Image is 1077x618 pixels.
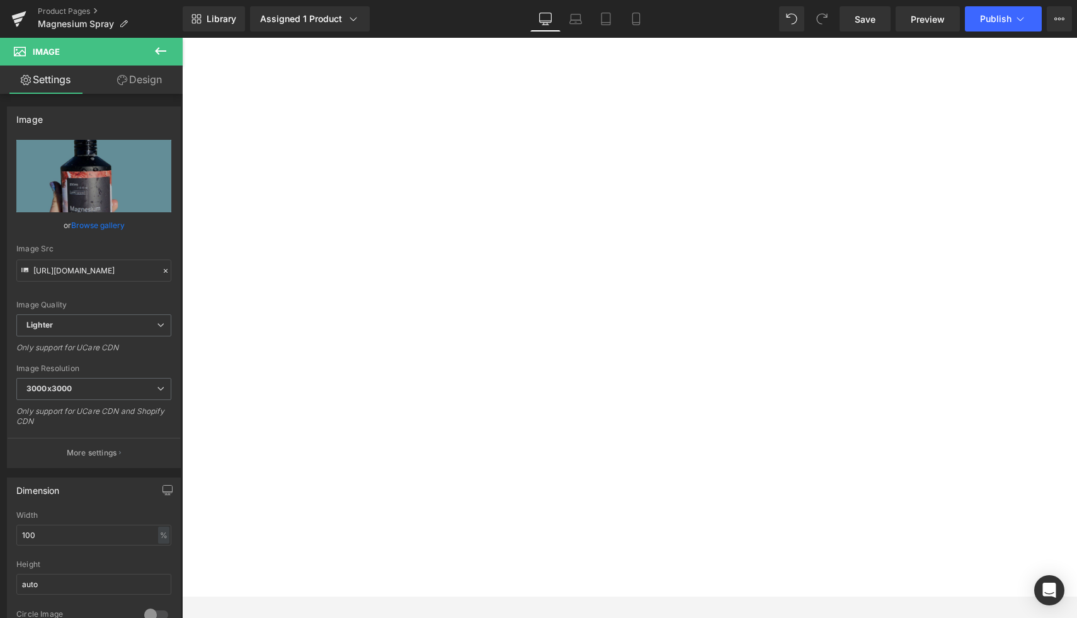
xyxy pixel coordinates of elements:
[207,13,236,25] span: Library
[591,6,621,31] a: Tablet
[16,244,171,253] div: Image Src
[16,107,43,125] div: Image
[8,438,180,467] button: More settings
[1034,575,1064,605] div: Open Intercom Messenger
[16,478,60,496] div: Dimension
[94,66,185,94] a: Design
[779,6,804,31] button: Undo
[965,6,1042,31] button: Publish
[16,364,171,373] div: Image Resolution
[16,574,171,595] input: auto
[855,13,875,26] span: Save
[809,6,835,31] button: Redo
[26,384,72,393] b: 3000x3000
[71,214,125,236] a: Browse gallery
[16,343,171,361] div: Only support for UCare CDN
[16,560,171,569] div: Height
[561,6,591,31] a: Laptop
[26,320,53,329] b: Lighter
[16,219,171,232] div: or
[67,447,117,459] p: More settings
[911,13,945,26] span: Preview
[38,6,183,16] a: Product Pages
[16,406,171,435] div: Only support for UCare CDN and Shopify CDN
[896,6,960,31] a: Preview
[1047,6,1072,31] button: More
[183,6,245,31] a: New Library
[38,19,114,29] span: Magnesium Spray
[621,6,651,31] a: Mobile
[260,13,360,25] div: Assigned 1 Product
[980,14,1011,24] span: Publish
[16,525,171,546] input: auto
[16,511,171,520] div: Width
[16,260,171,282] input: Link
[158,527,169,544] div: %
[530,6,561,31] a: Desktop
[33,47,60,57] span: Image
[16,300,171,309] div: Image Quality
